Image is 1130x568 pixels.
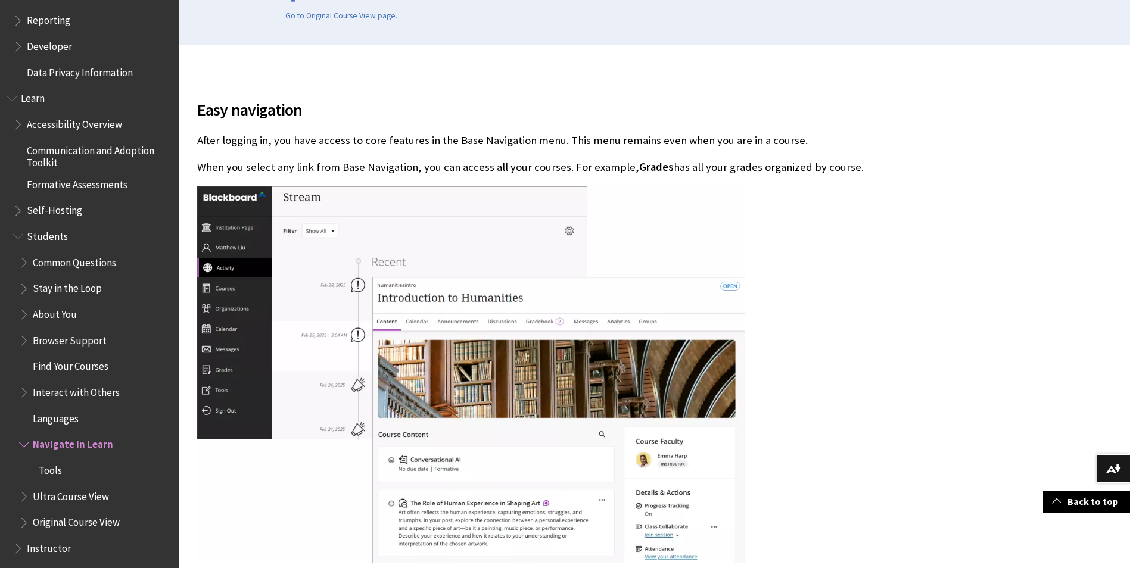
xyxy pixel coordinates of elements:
a: Go to Original Course View page. [285,11,397,21]
span: Data Privacy Information [27,63,133,79]
span: Developer [27,36,72,52]
span: Reporting [27,11,70,27]
a: Back to top [1043,491,1130,513]
span: Languages [33,408,79,425]
span: Learn [21,89,45,105]
span: Easy navigation [197,97,936,122]
span: Interact with Others [33,382,120,398]
span: Communication and Adoption Toolkit [27,141,170,168]
span: Stay in the Loop [33,279,102,295]
span: Instructor [27,538,71,554]
span: Tools [39,460,62,476]
span: Original Course View [33,513,120,529]
span: Find Your Courses [33,357,108,373]
span: Formative Assessments [27,174,127,191]
img: The base navigation is on the left, with the activity stream on the right. An image of the inside... [197,186,745,563]
span: Browser Support [33,330,107,347]
span: Navigate in Learn [33,435,113,451]
span: Self-Hosting [27,201,82,217]
span: Ultra Course View [33,486,109,503]
span: Grades [639,160,674,174]
p: After logging in, you have access to core features in the Base Navigation menu. This menu remains... [197,133,936,148]
span: Accessibility Overview [27,114,122,130]
p: When you select any link from Base Navigation, you can access all your courses. For example, has ... [197,160,936,175]
span: Students [27,226,68,242]
span: Common Questions [33,252,116,269]
span: About You [33,304,77,320]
